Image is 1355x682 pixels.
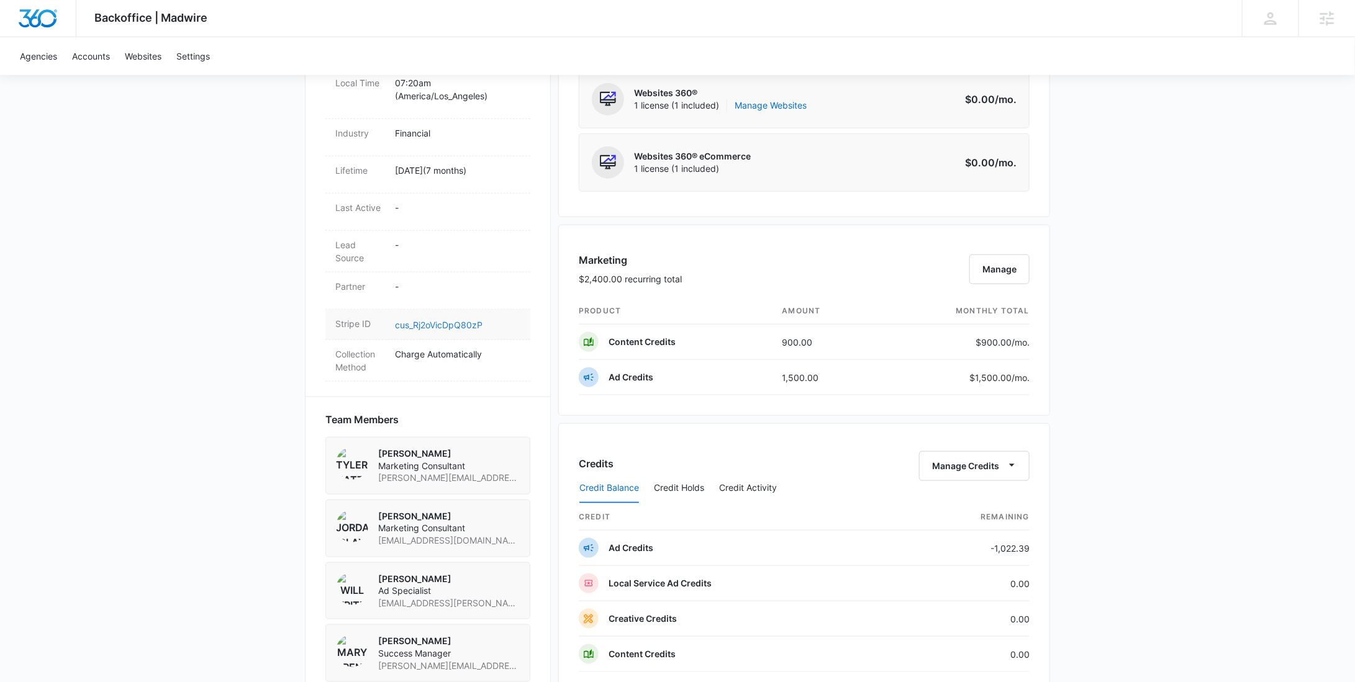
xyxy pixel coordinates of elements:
a: cus_Rj2oVicDpQ80zP [395,320,483,330]
dt: Last Active [335,201,385,214]
span: /mo. [995,156,1017,169]
p: [PERSON_NAME] [378,447,520,460]
span: /mo. [1012,372,1030,383]
p: - [395,280,520,293]
th: Remaining [898,504,1030,531]
span: [PERSON_NAME][EMAIL_ADDRESS][PERSON_NAME][DOMAIN_NAME] [378,472,520,484]
div: Partner- [325,272,530,310]
p: Websites 360® eCommerce [634,150,751,163]
span: Ad Specialist [378,585,520,597]
span: 1 license (1 included) [634,99,807,112]
dt: Local Time [335,76,385,89]
span: 1 license (1 included) [634,163,751,175]
h3: Marketing [579,253,682,267]
p: $900.00 [971,336,1030,349]
span: /mo. [1012,337,1030,348]
button: Manage Credits [919,451,1030,481]
span: [EMAIL_ADDRESS][PERSON_NAME][DOMAIN_NAME] [378,597,520,609]
p: Ad Credits [609,371,653,384]
dt: Partner [335,280,385,293]
dt: Lifetime [335,164,385,177]
span: /mo. [995,93,1017,105]
button: Credit Activity [719,473,777,503]
p: [DATE] ( 7 months ) [395,164,520,177]
th: product [579,298,773,325]
div: IndustryFinancial [325,119,530,156]
button: Credit Balance [579,473,639,503]
dt: Industry [335,127,385,140]
p: - [395,238,520,251]
img: Will Fritz [336,573,368,605]
img: Tyler Hatton [336,447,368,480]
td: 1,500.00 [773,360,879,395]
span: Backoffice | Madwire [95,11,208,24]
p: Charge Automatically [395,348,520,361]
button: Credit Holds [654,473,704,503]
span: [EMAIL_ADDRESS][DOMAIN_NAME] [378,534,520,547]
th: credit [579,504,898,531]
p: Content Credits [609,648,676,660]
p: $2,400.00 recurring total [579,272,682,285]
td: 0.00 [898,566,1030,601]
td: 900.00 [773,325,879,360]
span: [PERSON_NAME][EMAIL_ADDRESS][PERSON_NAME][DOMAIN_NAME] [378,660,520,672]
p: Websites 360® [634,87,807,99]
span: Marketing Consultant [378,522,520,534]
img: Mary Brenton [336,635,368,667]
div: Local Time07:20am (America/Los_Angeles) [325,69,530,119]
td: 0.00 [898,637,1030,672]
p: Creative Credits [609,612,677,625]
div: Stripe IDcus_Rj2oVicDpQ80zP [325,310,530,340]
dt: Stripe ID [335,317,385,330]
th: amount [773,298,879,325]
p: 07:20am ( America/Los_Angeles ) [395,76,520,102]
h3: Credits [579,456,614,471]
th: monthly total [878,298,1030,325]
p: Financial [395,127,520,140]
p: Local Service Ad Credits [609,577,712,590]
dt: Lead Source [335,238,385,264]
a: Agencies [12,37,65,75]
p: [PERSON_NAME] [378,510,520,523]
span: Success Manager [378,647,520,660]
a: Settings [169,37,217,75]
div: Lifetime[DATE](7 months) [325,156,530,194]
a: Websites [117,37,169,75]
span: Team Members [325,412,399,427]
div: Lead Source- [325,231,530,272]
img: Jordan Clay [336,510,368,542]
div: Last Active- [325,194,530,231]
p: $0.00 [958,92,1017,107]
p: $1,500.00 [969,371,1030,384]
p: Ad Credits [609,542,653,554]
p: - [395,201,520,214]
a: Accounts [65,37,117,75]
p: [PERSON_NAME] [378,635,520,647]
button: Manage [969,254,1030,284]
td: -1,022.39 [898,531,1030,566]
span: Marketing Consultant [378,460,520,472]
p: [PERSON_NAME] [378,573,520,585]
p: $0.00 [958,155,1017,170]
div: Collection MethodCharge Automatically [325,340,530,382]
a: Manage Websites [735,99,807,112]
p: Content Credits [609,336,676,348]
td: 0.00 [898,601,1030,637]
dt: Collection Method [335,348,385,374]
